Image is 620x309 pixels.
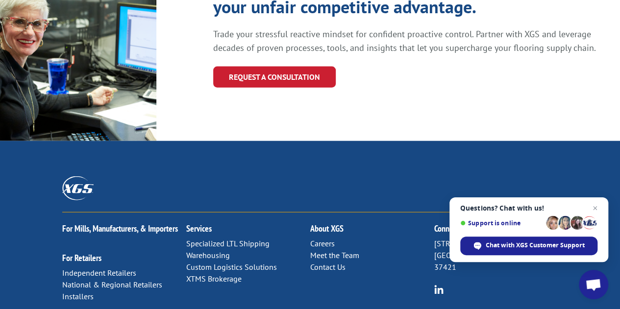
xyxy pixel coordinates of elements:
a: Services [186,223,212,234]
a: Warehousing [186,250,230,260]
span: Chat with XGS Customer Support [486,241,585,250]
a: For Retailers [62,252,101,263]
img: group-6 [434,285,444,294]
a: National & Regional Retailers [62,280,162,289]
img: XGS_Logos_ALL_2024_All_White [62,176,94,200]
p: [STREET_ADDRESS] [GEOGRAPHIC_DATA], [US_STATE] 37421 [434,238,558,273]
a: REQUEST A CONSULTATION [213,67,336,88]
a: For Mills, Manufacturers, & Importers [62,223,178,234]
div: Chat with XGS Customer Support [460,237,597,255]
h2: Connect With Us [434,224,558,238]
a: Contact Us [310,262,346,272]
a: About XGS [310,223,344,234]
a: XTMS Brokerage [186,274,242,284]
span: Support is online [460,219,543,227]
p: Trade your stressful reactive mindset for confident proactive control. Partner with XGS and lever... [213,27,601,55]
a: Specialized LTL Shipping [186,238,270,248]
a: Installers [62,291,94,301]
div: Open chat [579,270,608,299]
a: Custom Logistics Solutions [186,262,277,272]
a: Meet the Team [310,250,359,260]
a: Careers [310,238,335,248]
span: Questions? Chat with us! [460,204,597,212]
a: Independent Retailers [62,268,136,278]
span: Close chat [589,202,601,214]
